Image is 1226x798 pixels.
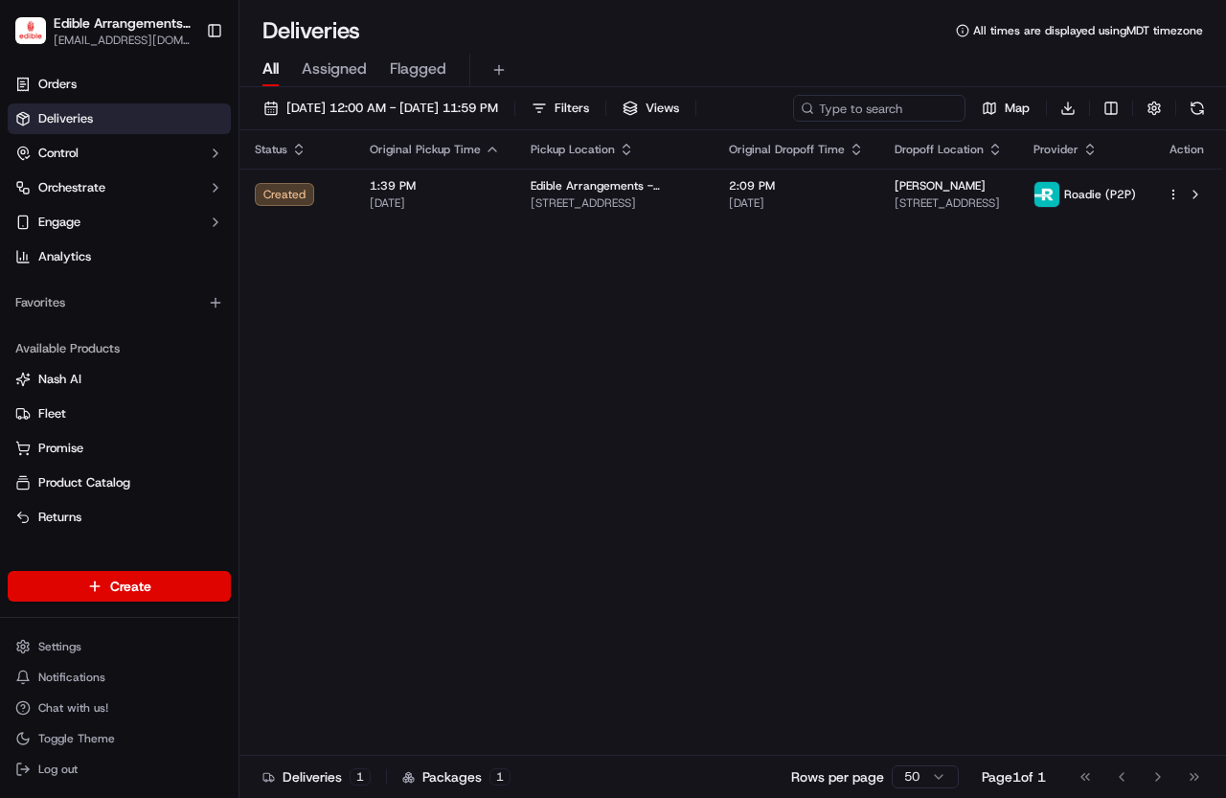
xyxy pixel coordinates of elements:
[38,179,105,196] span: Orchestrate
[555,100,589,117] span: Filters
[15,405,223,422] a: Fleet
[38,110,93,127] span: Deliveries
[262,57,279,80] span: All
[8,571,231,602] button: Create
[402,767,511,787] div: Packages
[8,138,231,169] button: Control
[8,364,231,395] button: Nash AI
[8,333,231,364] div: Available Products
[38,731,115,746] span: Toggle Theme
[262,767,371,787] div: Deliveries
[489,768,511,786] div: 1
[8,633,231,660] button: Settings
[38,670,105,685] span: Notifications
[8,467,231,498] button: Product Catalog
[15,474,223,491] a: Product Catalog
[523,95,598,122] button: Filters
[38,440,83,457] span: Promise
[791,767,884,787] p: Rows per page
[1033,142,1078,157] span: Provider
[15,371,223,388] a: Nash AI
[38,371,81,388] span: Nash AI
[38,214,80,231] span: Engage
[614,95,688,122] button: Views
[38,509,81,526] span: Returns
[255,95,507,122] button: [DATE] 12:00 AM - [DATE] 11:59 PM
[1064,187,1136,202] span: Roadie (P2P)
[302,57,367,80] span: Assigned
[8,433,231,464] button: Promise
[38,405,66,422] span: Fleet
[531,142,615,157] span: Pickup Location
[729,178,864,194] span: 2:09 PM
[793,95,965,122] input: Type to search
[1005,100,1030,117] span: Map
[370,195,500,211] span: [DATE]
[38,145,79,162] span: Control
[895,195,1003,211] span: [STREET_ADDRESS]
[8,725,231,752] button: Toggle Theme
[15,17,46,45] img: Edible Arrangements - Murray, UT
[895,142,984,157] span: Dropoff Location
[370,178,500,194] span: 1:39 PM
[8,172,231,203] button: Orchestrate
[286,100,498,117] span: [DATE] 12:00 AM - [DATE] 11:59 PM
[255,142,287,157] span: Status
[531,195,698,211] span: [STREET_ADDRESS]
[729,142,845,157] span: Original Dropoff Time
[8,695,231,721] button: Chat with us!
[8,399,231,429] button: Fleet
[38,248,91,265] span: Analytics
[646,100,679,117] span: Views
[38,762,78,777] span: Log out
[895,178,986,194] span: [PERSON_NAME]
[262,15,360,46] h1: Deliveries
[8,502,231,533] button: Returns
[1167,142,1207,157] div: Action
[350,768,371,786] div: 1
[370,142,481,157] span: Original Pickup Time
[15,509,223,526] a: Returns
[15,440,223,457] a: Promise
[54,13,191,33] button: Edible Arrangements - [GEOGRAPHIC_DATA], [GEOGRAPHIC_DATA]
[110,577,151,596] span: Create
[531,178,698,194] span: Edible Arrangements - [GEOGRAPHIC_DATA], [GEOGRAPHIC_DATA]
[8,664,231,691] button: Notifications
[8,8,198,54] button: Edible Arrangements - Murray, UTEdible Arrangements - [GEOGRAPHIC_DATA], [GEOGRAPHIC_DATA][EMAIL_...
[8,287,231,318] div: Favorites
[982,767,1046,787] div: Page 1 of 1
[8,207,231,238] button: Engage
[1034,182,1059,207] img: roadie-logo-v2.jpg
[8,241,231,272] a: Analytics
[1184,95,1211,122] button: Refresh
[38,474,130,491] span: Product Catalog
[973,95,1038,122] button: Map
[8,69,231,100] a: Orders
[390,57,446,80] span: Flagged
[973,23,1203,38] span: All times are displayed using MDT timezone
[38,639,81,654] span: Settings
[38,700,108,716] span: Chat with us!
[38,76,77,93] span: Orders
[729,195,864,211] span: [DATE]
[8,756,231,783] button: Log out
[8,103,231,134] a: Deliveries
[54,33,191,48] button: [EMAIL_ADDRESS][DOMAIN_NAME]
